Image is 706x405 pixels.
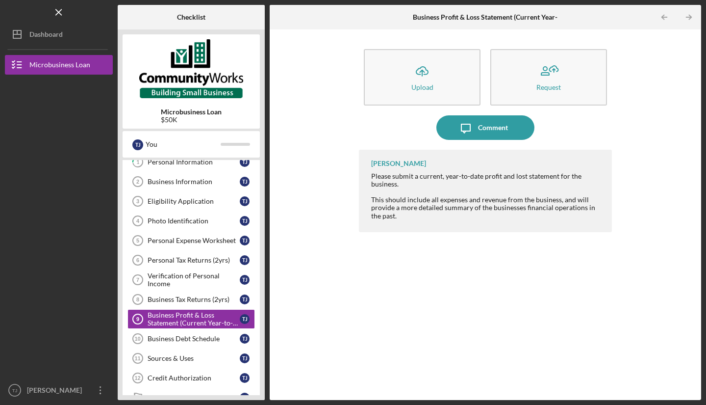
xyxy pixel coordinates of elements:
b: Business Profit & Loss Statement (Current Year-to-Date) [413,13,582,21]
a: 10Business Debt ScheduleTJ [127,329,255,349]
a: 9Business Profit & Loss Statement (Current Year-to-Date)TJ [127,309,255,329]
div: T J [240,314,250,324]
div: T J [240,353,250,363]
div: Sources & Uses [148,354,240,362]
div: T J [240,334,250,344]
button: Comment [436,115,534,140]
tspan: 7 [136,277,139,283]
b: Checklist [177,13,205,21]
div: T J [240,275,250,285]
a: 2Business InformationTJ [127,172,255,191]
div: Personal Expense Worksheet [148,237,240,244]
div: Microbusiness Loan [29,55,90,77]
button: Dashboard [5,25,113,44]
div: Personal Information [148,158,240,166]
div: Verification of Personal Income [148,272,240,288]
a: 1Personal InformationTJ [127,152,255,172]
div: T J [240,373,250,383]
tspan: 2 [136,179,139,185]
div: Please submit a current, year-to-date profit and lost statement for the business. This should inc... [371,172,602,220]
div: T J [240,216,250,226]
a: 7Verification of Personal IncomeTJ [127,270,255,290]
tspan: 10 [134,336,140,342]
tspan: 1 [136,159,139,165]
div: Personal Tax Returns (2yrs) [148,256,240,264]
div: Upload [411,83,433,91]
div: Business Profit & Loss Statement (Current Year-to-Date) [148,311,240,327]
tspan: 11 [134,355,140,361]
div: Business Debt Schedule [148,335,240,343]
div: T J [240,236,250,245]
a: 6Personal Tax Returns (2yrs)TJ [127,250,255,270]
div: T J [240,157,250,167]
a: 12Credit AuthorizationTJ [127,368,255,388]
div: Comment [478,115,508,140]
tspan: 9 [136,316,139,322]
a: 4Photo IdentificationTJ [127,211,255,231]
a: 11Sources & UsesTJ [127,349,255,368]
div: You [146,136,221,153]
tspan: 6 [136,257,139,263]
button: TJ[PERSON_NAME] [5,380,113,400]
text: TJ [12,388,18,393]
div: Eligibility Phase [148,394,240,402]
b: Microbusiness Loan [161,108,222,116]
div: Dashboard [29,25,63,47]
button: Request [490,49,607,106]
div: T J [240,196,250,206]
tspan: 3 [136,198,139,204]
div: Photo Identification [148,217,240,225]
tspan: 5 [136,238,139,243]
div: T J [132,139,143,150]
tspan: 8 [136,297,139,302]
div: Request [536,83,561,91]
a: 8Business Tax Returns (2yrs)TJ [127,290,255,309]
div: Eligibility Application [148,197,240,205]
div: T J [240,255,250,265]
a: 3Eligibility ApplicationTJ [127,191,255,211]
img: Product logo [123,39,260,98]
div: T J [240,177,250,187]
div: Business Information [148,178,240,186]
div: [PERSON_NAME] [371,160,426,167]
div: Business Tax Returns (2yrs) [148,296,240,303]
a: 5Personal Expense WorksheetTJ [127,231,255,250]
div: T J [240,295,250,304]
button: Upload [364,49,480,106]
tspan: 12 [134,375,140,381]
div: Credit Authorization [148,374,240,382]
div: $50K [161,116,222,124]
tspan: 4 [136,218,140,224]
div: T J [240,393,250,403]
button: Microbusiness Loan [5,55,113,75]
div: [PERSON_NAME] [25,380,88,403]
